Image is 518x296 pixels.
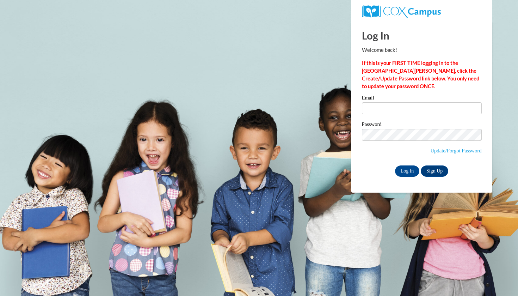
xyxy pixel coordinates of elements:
a: Sign Up [421,165,448,177]
p: Welcome back! [362,46,482,54]
h1: Log In [362,28,482,43]
label: Email [362,95,482,102]
label: Password [362,122,482,129]
input: Log In [395,165,420,177]
a: COX Campus [362,5,482,18]
img: COX Campus [362,5,441,18]
a: Update/Forgot Password [430,148,481,153]
strong: If this is your FIRST TIME logging in to the [GEOGRAPHIC_DATA][PERSON_NAME], click the Create/Upd... [362,60,479,89]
